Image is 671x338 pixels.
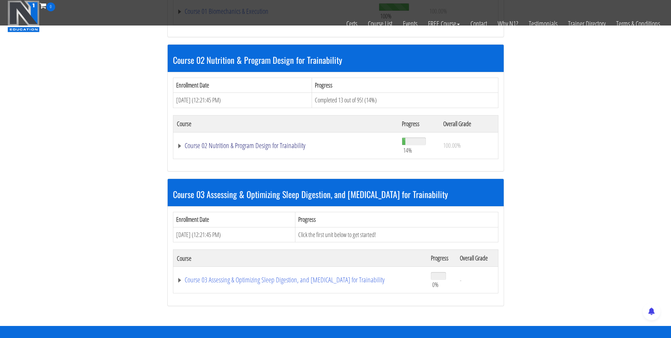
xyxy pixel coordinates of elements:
h3: Course 03 Assessing & Optimizing Sleep Digestion, and [MEDICAL_DATA] for Trainability [173,190,498,199]
a: Events [398,11,423,36]
img: n1-education [7,0,40,32]
a: Why N1? [492,11,524,36]
a: FREE Course [423,11,465,36]
td: [DATE] (12:21:45 PM) [173,93,312,108]
a: Course 02 Nutrition & Program Design for Trainability [177,142,395,149]
td: - [456,267,498,293]
span: 0 [46,2,55,11]
h3: Course 02 Nutrition & Program Design for Trainability [173,55,498,64]
a: Course 03 Assessing & Optimizing Sleep Digestion, and [MEDICAL_DATA] for Trainability [177,276,424,283]
th: Progress [427,250,457,267]
th: Progress [398,115,439,132]
td: Completed 13 out of 95! (14%) [312,93,498,108]
th: Progress [295,212,498,227]
a: 0 [40,1,55,10]
th: Enrollment Date [173,78,312,93]
a: Trainer Directory [563,11,611,36]
th: Enrollment Date [173,212,295,227]
th: Overall Grade [456,250,498,267]
th: Progress [312,78,498,93]
th: Course [173,250,427,267]
a: Certs [341,11,363,36]
a: Terms & Conditions [611,11,665,36]
a: Course List [363,11,398,36]
th: Overall Grade [440,115,498,132]
span: 14% [403,146,412,154]
td: Click the first unit below to get started! [295,227,498,242]
span: 0% [432,281,439,288]
th: Course [173,115,398,132]
td: [DATE] (12:21:45 PM) [173,227,295,242]
a: Testimonials [524,11,563,36]
td: 100.00% [440,132,498,159]
a: Contact [465,11,492,36]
